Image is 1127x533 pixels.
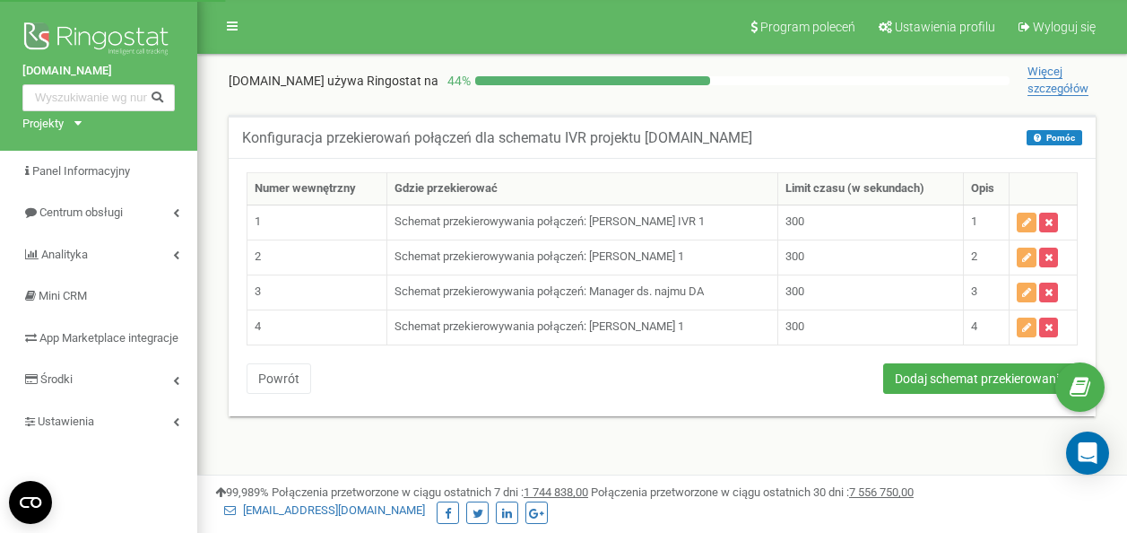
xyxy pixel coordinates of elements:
[215,485,269,499] span: 99,989%
[591,485,914,499] span: Połączenia przetworzone w ciągu ostatnich 30 dni :
[242,130,752,146] h5: Konfiguracja przekierowań połączeń dla schematu IVR projektu [DOMAIN_NAME]
[272,485,588,499] span: Połączenia przetworzone w ciągu ostatnich 7 dni :
[1027,130,1082,145] button: Pomóc
[849,485,914,499] u: 7 556 750,00
[387,240,778,275] td: Schemat przekierowywania połączeń: [PERSON_NAME] 1
[327,74,438,88] span: używa Ringostat na
[778,205,964,240] td: 300
[387,173,778,205] th: Gdzie przekierować
[247,310,387,345] td: 4
[438,72,475,90] p: 44 %
[1066,432,1109,475] div: Open Intercom Messenger
[1033,20,1096,34] span: Wyloguj się
[39,289,87,302] span: Mini CRM
[963,310,1010,345] td: 4
[778,275,964,310] td: 300
[963,275,1010,310] td: 3
[963,240,1010,275] td: 2
[247,275,387,310] td: 3
[778,173,964,205] th: Limit czasu (w sekundach)
[524,485,588,499] u: 1 744 838,00
[38,415,94,428] span: Ustawienia
[387,205,778,240] td: Schemat przekierowywania połączeń: [PERSON_NAME] IVR 1
[22,63,175,80] a: [DOMAIN_NAME]
[40,372,73,386] span: Środki
[387,275,778,310] td: Schemat przekierowywania połączeń: Manager ds. najmu DA
[963,205,1010,240] td: 1
[22,116,64,133] div: Projekty
[247,173,387,205] th: Numer wewnętrzny
[39,331,178,345] span: App Marketplace integracje
[22,84,175,111] input: Wyszukiwanie wg numeru
[883,363,1078,394] button: Dodaj schemat przekierowania
[1027,65,1088,96] span: Więcej szczegółów
[22,18,175,63] img: Ringostat logo
[39,205,123,219] span: Centrum obsługi
[229,72,438,90] p: [DOMAIN_NAME]
[41,248,88,261] span: Analityka
[760,20,855,34] span: Program poleceń
[778,310,964,345] td: 300
[224,503,425,517] a: [EMAIL_ADDRESS][DOMAIN_NAME]
[963,173,1010,205] th: Opis
[247,363,311,394] button: Powrót
[247,240,387,275] td: 2
[247,205,387,240] td: 1
[9,481,52,524] button: Open CMP widget
[32,164,130,178] span: Panel Informacyjny
[387,310,778,345] td: Schemat przekierowywania połączeń: [PERSON_NAME] 1
[895,20,995,34] span: Ustawienia profilu
[778,240,964,275] td: 300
